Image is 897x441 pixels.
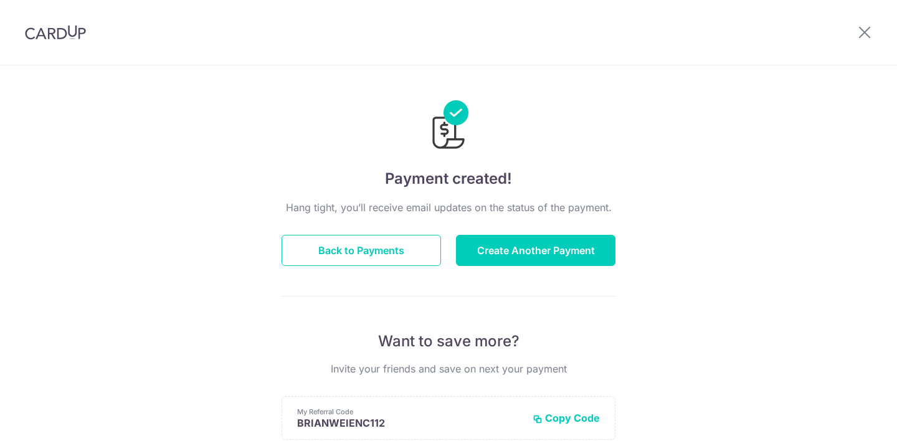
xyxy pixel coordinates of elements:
h4: Payment created! [282,168,615,190]
p: Invite your friends and save on next your payment [282,361,615,376]
img: Payments [429,100,468,153]
p: My Referral Code [297,407,523,417]
p: BRIANWEIENC112 [297,417,523,429]
button: Copy Code [533,412,600,424]
button: Create Another Payment [456,235,615,266]
button: Back to Payments [282,235,441,266]
p: Want to save more? [282,331,615,351]
img: CardUp [25,25,86,40]
p: Hang tight, you’ll receive email updates on the status of the payment. [282,200,615,215]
